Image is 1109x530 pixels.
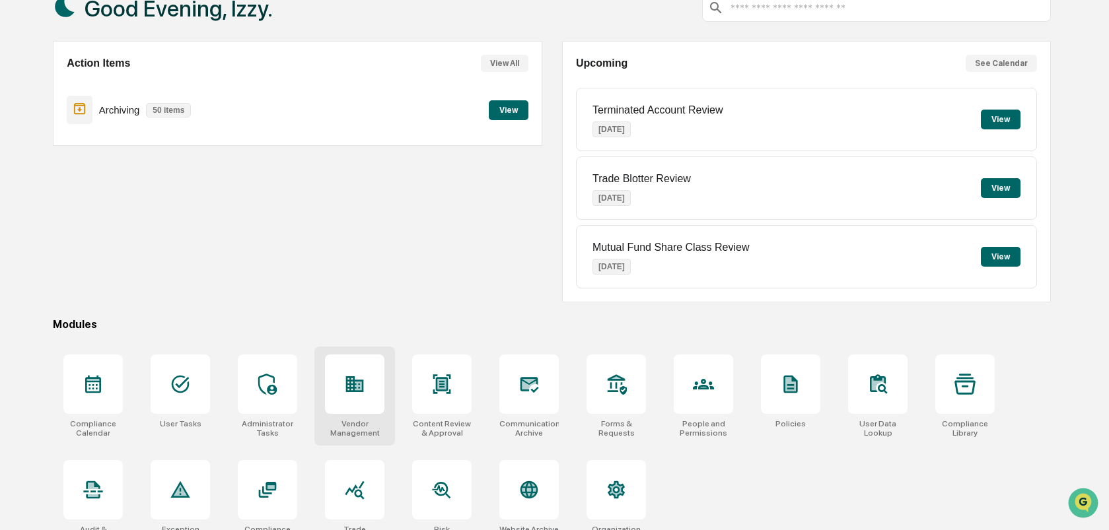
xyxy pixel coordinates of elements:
[489,100,528,120] button: View
[93,223,160,234] a: Powered byPylon
[45,114,167,125] div: We're available if you need us!
[981,110,1020,129] button: View
[981,247,1020,267] button: View
[489,103,528,116] a: View
[238,419,297,438] div: Administrator Tasks
[576,57,627,69] h2: Upcoming
[53,318,1051,331] div: Modules
[26,191,83,205] span: Data Lookup
[160,419,201,428] div: User Tasks
[225,105,240,121] button: Start new chat
[775,419,806,428] div: Policies
[848,419,908,438] div: User Data Lookup
[90,161,169,185] a: 🗄️Attestations
[8,186,89,210] a: 🔎Data Lookup
[325,419,384,438] div: Vendor Management
[8,161,90,185] a: 🖐️Preclearance
[499,419,559,438] div: Communications Archive
[592,242,749,253] p: Mutual Fund Share Class Review
[412,419,472,438] div: Content Review & Approval
[13,168,24,178] div: 🖐️
[146,103,191,117] p: 50 items
[674,419,733,438] div: People and Permissions
[592,259,631,275] p: [DATE]
[109,166,164,180] span: Attestations
[1067,486,1102,522] iframe: Open customer support
[63,419,123,438] div: Compliance Calendar
[67,57,130,69] h2: Action Items
[966,55,1037,72] button: See Calendar
[935,419,995,438] div: Compliance Library
[981,178,1020,198] button: View
[592,190,631,206] p: [DATE]
[592,104,723,116] p: Terminated Account Review
[99,104,140,116] p: Archiving
[13,101,37,125] img: 1746055101610-c473b297-6a78-478c-a979-82029cc54cd1
[13,193,24,203] div: 🔎
[592,121,631,137] p: [DATE]
[131,224,160,234] span: Pylon
[481,55,528,72] button: View All
[96,168,106,178] div: 🗄️
[587,419,646,438] div: Forms & Requests
[592,173,691,185] p: Trade Blotter Review
[13,28,240,49] p: How can we help?
[26,166,85,180] span: Preclearance
[45,101,217,114] div: Start new chat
